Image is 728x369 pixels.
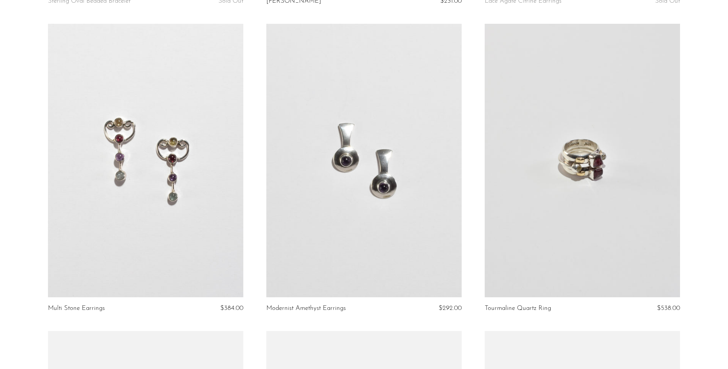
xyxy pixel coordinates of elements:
span: $384.00 [220,305,243,311]
span: $292.00 [439,305,462,311]
a: Modernist Amethyst Earrings [266,305,346,312]
a: Tourmaline Quartz Ring [485,305,551,312]
a: Multi Stone Earrings [48,305,105,312]
span: $538.00 [657,305,680,311]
